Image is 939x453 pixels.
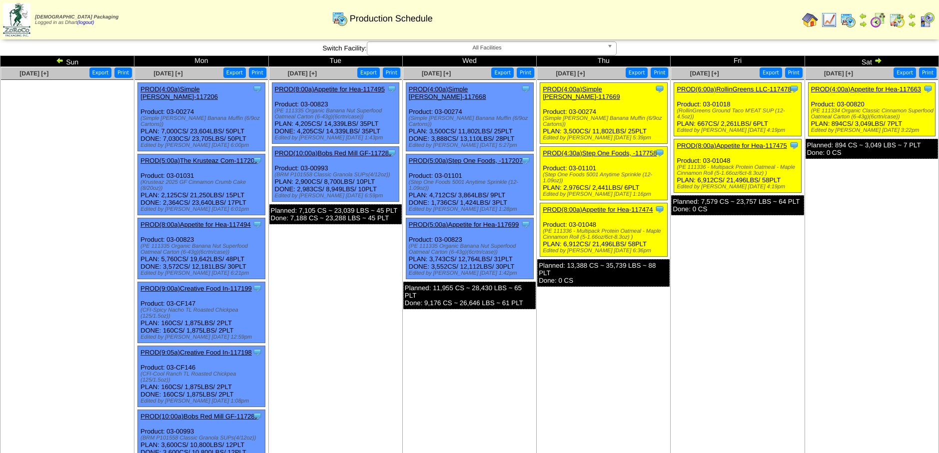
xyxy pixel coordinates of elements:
[677,85,791,93] a: PROD(6:00a)RollinGreens LLC-117478
[140,157,258,164] a: PROD(5:00a)The Krusteaz Com-117200
[811,127,936,133] div: Edited by [PERSON_NAME] [DATE] 3:22pm
[35,14,118,20] span: [DEMOGRAPHIC_DATA] Packaging
[409,221,519,228] a: PROD(5:00a)Appetite for Hea-117699
[409,115,533,127] div: (Simple [PERSON_NAME] Banana Muffin (6/9oz Cartons))
[406,83,533,151] div: Product: 03-00274 PLAN: 3,500CS / 11,802LBS / 25PLT DONE: 3,888CS / 13,110LBS / 28PLT
[671,56,805,67] td: Fri
[671,195,804,215] div: Planned: 7,579 CS ~ 23,757 LBS ~ 64 PLT Done: 0 CS
[655,204,665,214] img: Tooltip
[651,67,668,78] button: Print
[140,413,258,420] a: PROD(10:00a)Bobs Red Mill GF-117281
[140,285,252,292] a: PROD(9:00a)Creative Food In-117199
[383,67,400,78] button: Print
[409,157,523,164] a: PROD(5:00a)Step One Foods, -117207
[409,179,533,191] div: (Step One Foods 5001 Anytime Sprinkle (12-1.09oz))
[859,12,867,20] img: arrowleft.gif
[275,149,393,157] a: PROD(10:00a)Bobs Red Mill GF-117282
[140,349,252,356] a: PROD(9:05a)Creative Food In-117198
[674,139,802,193] div: Product: 03-01048 PLAN: 6,912CS / 21,496LBS / 58PLT
[138,346,265,407] div: Product: 03-CF146 PLAN: 160CS / 1,875LBS / 2PLT DONE: 160CS / 1,875LBS / 2PLT
[140,85,218,100] a: PROD(4:00a)Simple [PERSON_NAME]-117206
[874,56,882,64] img: arrowright.gif
[357,67,380,78] button: Export
[138,154,265,215] div: Product: 03-01031 PLAN: 2,125CS / 21,250LBS / 15PLT DONE: 2,364CS / 23,640LBS / 17PLT
[677,142,787,149] a: PROD(8:00a)Appetite for Hea-117475
[77,20,94,25] a: (logout)
[409,270,533,276] div: Edited by [PERSON_NAME] [DATE] 1:42pm
[3,3,30,36] img: zoroco-logo-small.webp
[138,218,265,279] div: Product: 03-00823 PLAN: 5,760CS / 19,642LBS / 48PLT DONE: 3,572CS / 12,181LBS / 30PLT
[521,219,531,229] img: Tooltip
[35,14,118,25] span: Logged in as Dhart
[543,248,667,254] div: Edited by [PERSON_NAME] [DATE] 6:36pm
[252,411,262,421] img: Tooltip
[543,85,620,100] a: PROD(4:00a)Simple [PERSON_NAME]-117669
[114,67,132,78] button: Print
[89,67,112,78] button: Export
[540,203,668,257] div: Product: 03-01048 PLAN: 6,912CS / 21,496LBS / 58PLT
[0,56,134,67] td: Sun
[677,127,801,133] div: Edited by [PERSON_NAME] [DATE] 4:19pm
[840,12,856,28] img: calendarprod.gif
[543,228,667,240] div: (PE 111336 - Multipack Protein Oatmeal - Maple Cinnamon Roll (5-1.66oz/6ct-8.3oz) )
[543,115,667,127] div: (Simple [PERSON_NAME] Banana Muffin (6/9oz Cartons))
[491,67,514,78] button: Export
[406,218,533,279] div: Product: 03-00823 PLAN: 3,743CS / 12,764LBS / 31PLT DONE: 3,552CS / 12,112LBS / 30PLT
[140,398,265,404] div: Edited by [PERSON_NAME] [DATE] 1:08pm
[332,10,348,26] img: calendarprod.gif
[154,70,183,77] a: [DATE] [+]
[785,67,803,78] button: Print
[56,56,64,64] img: arrowleft.gif
[140,115,265,127] div: (Simple [PERSON_NAME] Banana Muffin (6/9oz Cartons))
[140,371,265,383] div: (CFI-Cool Ranch TL Roasted Chickpea (125/1.5oz))
[252,155,262,165] img: Tooltip
[543,149,657,157] a: PROD(4:30a)Step One Foods, -117758
[811,108,936,120] div: (PE 111334 Organic Classic Cinnamon Superfood Oatmeal Carton (6-43g)(6crtn/case))
[140,142,265,148] div: Edited by [PERSON_NAME] [DATE] 6:00pm
[140,435,265,441] div: (BRM P101558 Classic Granola SUPs(4/12oz))
[543,172,667,184] div: (Step One Foods 5001 Anytime Sprinkle (12-1.09oz))
[655,84,665,94] img: Tooltip
[288,70,317,77] a: [DATE] [+]
[422,70,451,77] a: [DATE] [+]
[19,70,48,77] a: [DATE] [+]
[540,147,668,200] div: Product: 03-01101 PLAN: 2,976CS / 2,441LBS / 6PLT
[802,12,818,28] img: home.gif
[409,243,533,255] div: (PE 111335 Organic Banana Nut Superfood Oatmeal Carton (6-43g)(6crtn/case))
[517,67,534,78] button: Print
[134,56,268,67] td: Mon
[894,67,916,78] button: Export
[674,83,802,136] div: Product: 03-01018 PLAN: 667CS / 2,261LBS / 6PLT
[543,135,667,141] div: Edited by [PERSON_NAME] [DATE] 5:39pm
[919,12,935,28] img: calendarcustomer.gif
[275,108,399,120] div: (PE 111335 Organic Banana Nut Superfood Oatmeal Carton (6-43g)(6crtn/case))
[140,307,265,319] div: (CFI-Spicy Nacho TL Roasted Chickpea (125/1.5oz))
[249,67,266,78] button: Print
[275,85,385,93] a: PROD(8:00a)Appetite for Hea-117495
[889,12,905,28] img: calendarinout.gif
[870,12,886,28] img: calendarblend.gif
[140,206,265,212] div: Edited by [PERSON_NAME] [DATE] 6:01pm
[252,347,262,357] img: Tooltip
[808,83,936,136] div: Product: 03-00820 PLAN: 894CS / 3,049LBS / 7PLT
[824,70,853,77] a: [DATE] [+]
[760,67,782,78] button: Export
[859,20,867,28] img: arrowright.gif
[409,85,486,100] a: PROD(4:00a)Simple [PERSON_NAME]-117668
[138,83,265,151] div: Product: 03-00274 PLAN: 7,000CS / 23,604LBS / 50PLT DONE: 7,030CS / 23,705LBS / 50PLT
[543,206,653,213] a: PROD(8:00a)Appetite for Hea-117474
[140,179,265,191] div: (Krusteaz 2025 GF Cinnamon Crumb Cake (8/20oz))
[690,70,719,77] a: [DATE] [+]
[537,56,671,67] td: Thu
[406,154,533,215] div: Product: 03-01101 PLAN: 4,712CS / 3,864LBS / 9PLT DONE: 1,736CS / 1,424LBS / 3PLT
[272,147,399,202] div: Product: 03-00993 PLAN: 2,900CS / 8,700LBS / 10PLT DONE: 2,983CS / 8,949LBS / 10PLT
[402,56,536,67] td: Wed
[387,148,397,158] img: Tooltip
[138,282,265,343] div: Product: 03-CF147 PLAN: 160CS / 1,875LBS / 2PLT DONE: 160CS / 1,875LBS / 2PLT
[556,70,585,77] span: [DATE] [+]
